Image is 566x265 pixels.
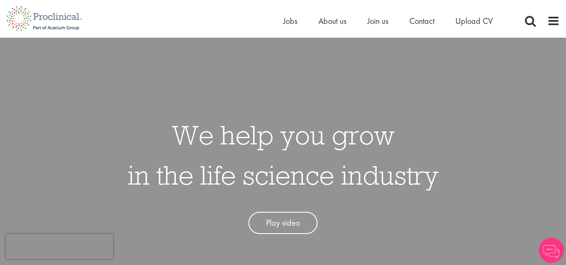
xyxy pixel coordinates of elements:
h1: We help you grow in the life science industry [128,115,439,195]
a: About us [318,15,346,26]
a: Upload CV [455,15,493,26]
a: Play video [248,212,318,234]
img: Chatbot [539,238,564,263]
a: Contact [409,15,434,26]
a: Jobs [283,15,297,26]
a: Join us [367,15,388,26]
